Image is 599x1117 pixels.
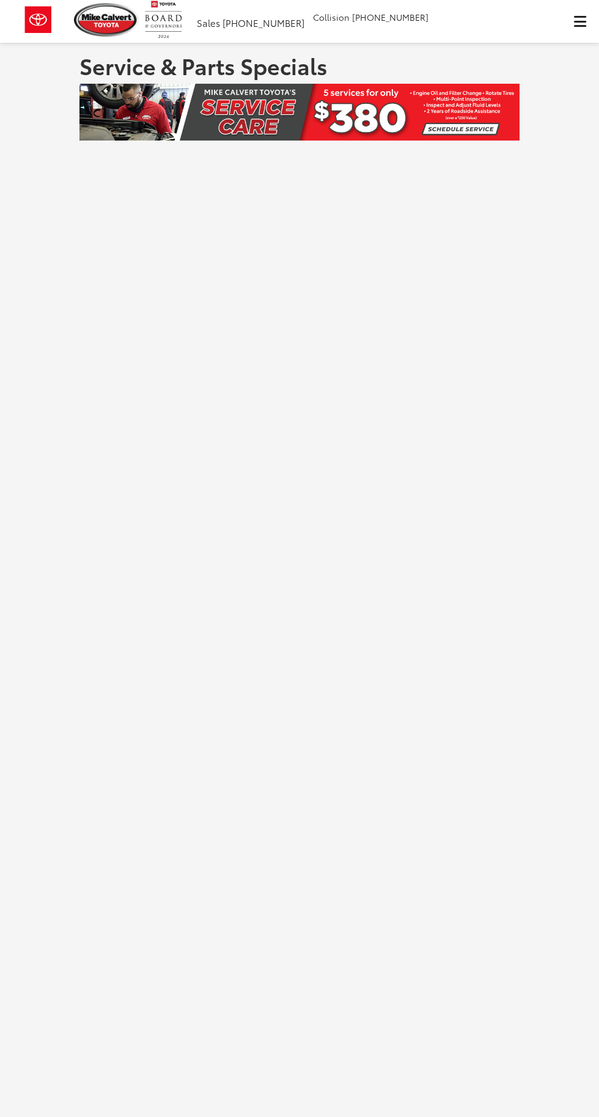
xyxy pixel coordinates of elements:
img: Mike Calvert Toyota [74,3,139,37]
span: [PHONE_NUMBER] [222,16,304,29]
img: Updated Service Banner | July 2024 [79,84,520,141]
span: Sales [197,16,220,29]
h1: Service & Parts Specials [79,53,520,78]
span: [PHONE_NUMBER] [352,11,428,23]
span: Collision [313,11,350,23]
